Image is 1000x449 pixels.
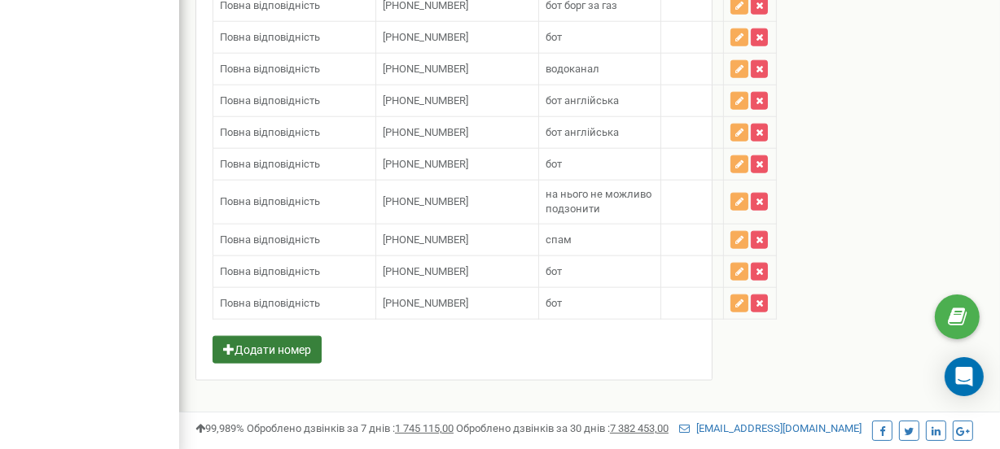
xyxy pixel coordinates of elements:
[220,94,320,107] span: Повна відповідність
[456,422,669,434] span: Оброблено дзвінків за 30 днів :
[220,297,320,309] span: Повна відповідність
[247,422,454,434] span: Оброблено дзвінків за 7 днів :
[546,297,562,309] span: бот
[220,126,320,138] span: Повна відповідність
[383,126,468,138] span: [PHONE_NUMBER]
[383,233,468,246] span: [PHONE_NUMBER]
[383,158,468,170] span: [PHONE_NUMBER]
[220,63,320,75] span: Повна відповідність
[546,158,562,170] span: бот
[546,31,562,43] span: бот
[546,233,572,246] span: спам
[383,195,468,207] span: [PHONE_NUMBER]
[679,422,862,434] a: [EMAIL_ADDRESS][DOMAIN_NAME]
[945,357,984,396] div: Open Intercom Messenger
[546,265,562,277] span: бот
[383,297,468,309] span: [PHONE_NUMBER]
[220,265,320,277] span: Повна відповідність
[395,422,454,434] u: 1 745 115,00
[546,188,651,216] span: на нього не можливо подзонити
[195,422,244,434] span: 99,989%
[383,63,468,75] span: [PHONE_NUMBER]
[213,336,322,364] button: Додати номер
[546,94,619,107] span: бот англійська
[220,158,320,170] span: Повна відповідність
[610,422,669,434] u: 7 382 453,00
[220,31,320,43] span: Повна відповідність
[383,31,468,43] span: [PHONE_NUMBER]
[220,233,320,246] span: Повна відповідність
[220,195,320,207] span: Повна відповідність
[383,94,468,107] span: [PHONE_NUMBER]
[546,63,599,75] span: водоканал
[383,265,468,277] span: [PHONE_NUMBER]
[546,126,619,138] span: бот англійська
